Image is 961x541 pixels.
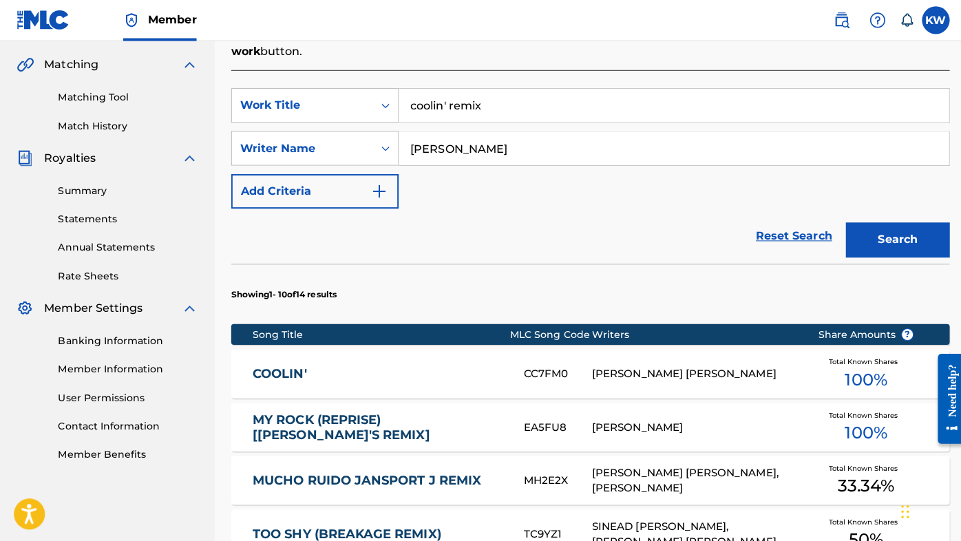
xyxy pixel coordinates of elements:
a: MUCHO RUIDO JANSPORT J REMIX [251,471,503,487]
span: Share Amounts [814,326,909,341]
span: Total Known Shares [824,461,898,471]
div: Help [859,7,887,34]
img: expand [180,149,197,166]
a: MY ROCK (REPRISE) [[PERSON_NAME]'S REMIX] [251,410,503,441]
span: 33.34 % [833,471,889,496]
div: TC9YZ1 [521,524,589,540]
div: MLC Song Code [507,326,589,341]
div: MH2E2X [521,471,589,487]
img: search [829,12,845,29]
iframe: Chat Widget [892,475,961,541]
span: ? [897,328,908,339]
span: Member [147,12,196,28]
div: [PERSON_NAME] [PERSON_NAME], [PERSON_NAME] [589,463,792,494]
div: [PERSON_NAME] [PERSON_NAME] [589,365,792,381]
span: 100 % [841,418,883,443]
button: Search [841,222,944,256]
div: Song Title [251,326,507,341]
a: Member Benefits [58,445,197,460]
a: COOLIN' [251,365,503,381]
p: Showing 1 - 10 of 14 results [230,287,335,299]
img: Top Rightsholder [123,12,139,29]
div: [PERSON_NAME] [589,418,792,434]
a: Banking Information [58,332,197,347]
span: Total Known Shares [824,408,898,418]
a: User Permissions [58,389,197,403]
a: Rate Sheets [58,268,197,282]
a: Match History [58,118,197,133]
span: 100 % [841,365,883,390]
img: Matching [17,56,34,73]
a: Member Information [58,361,197,375]
a: Summary [58,183,197,198]
a: Statements [58,211,197,226]
a: Public Search [823,7,851,34]
div: User Menu [917,7,944,34]
a: TOO SHY (BREAKAGE REMIX) [251,524,503,540]
form: Search Form [230,88,944,263]
div: Writers [589,326,792,341]
span: Member Settings [44,299,142,315]
img: MLC Logo [17,10,70,30]
div: Drag [896,489,905,530]
a: Matching Tool [58,90,197,105]
button: Add Criteria [230,173,397,208]
a: Reset Search [745,220,834,251]
p: If you do locate your work in the search results, click on the work, then on the next page, click... [230,27,944,60]
img: expand [180,56,197,73]
div: CC7FM0 [521,365,589,381]
div: Writer Name [239,140,363,156]
img: Member Settings [17,299,33,315]
div: EA5FU8 [521,418,589,434]
a: Annual Statements [58,240,197,254]
div: Work Title [239,97,363,114]
div: Notifications [895,14,909,28]
span: Total Known Shares [824,514,898,524]
iframe: Resource Center [922,338,961,456]
img: 9d2ae6d4665cec9f34b9.svg [369,182,386,199]
img: Royalties [17,149,33,166]
img: expand [180,299,197,315]
span: Matching [44,56,98,73]
span: Total Known Shares [824,355,898,365]
span: Royalties [44,149,95,166]
img: help [865,12,881,29]
a: Contact Information [58,417,197,432]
